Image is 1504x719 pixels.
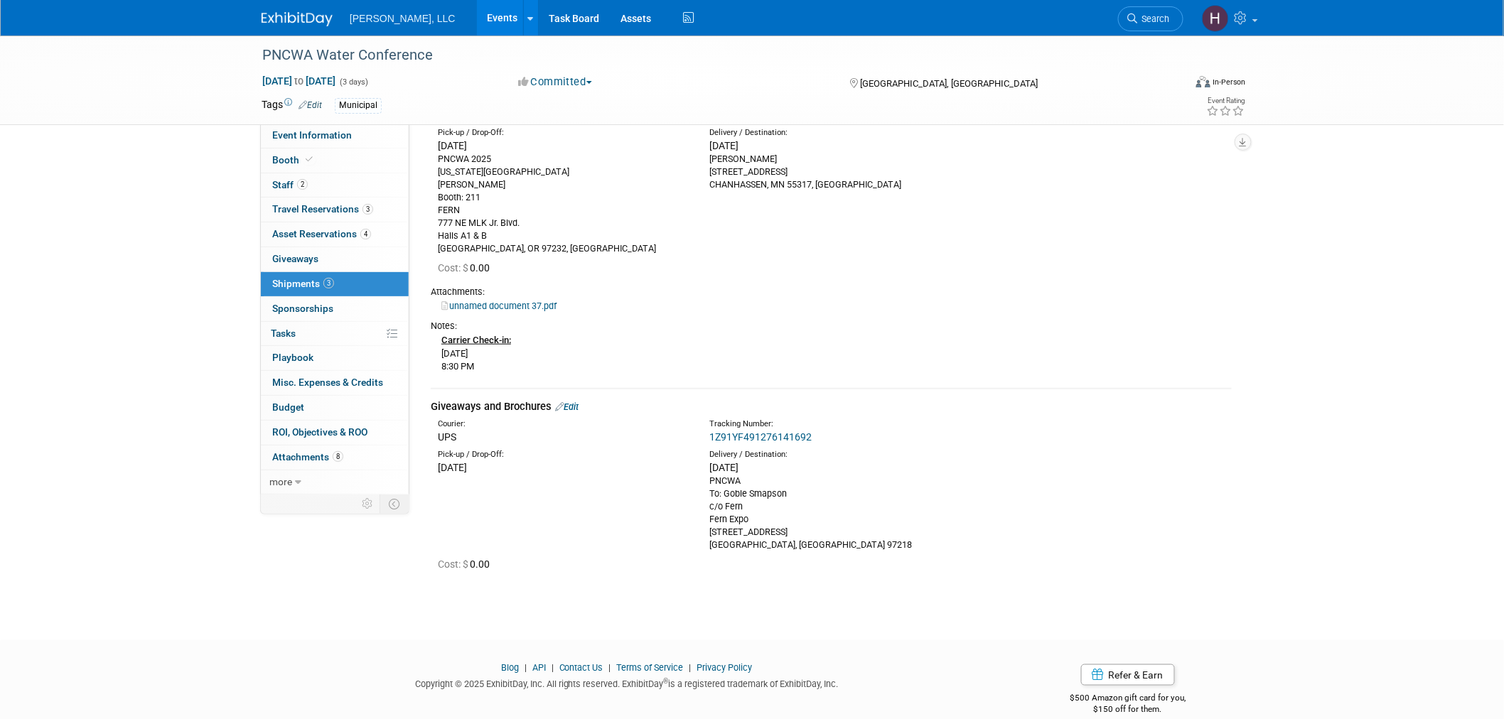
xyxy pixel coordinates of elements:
span: Attachments [272,451,343,463]
span: 2 [297,179,308,190]
span: Staff [272,179,308,190]
span: [PERSON_NAME], LLC [350,13,456,24]
img: ExhibitDay [262,12,333,26]
span: Giveaways [272,253,318,264]
span: [DATE] [DATE] [262,75,336,87]
a: Giveaways [261,247,409,271]
div: Delivery / Destination: [709,127,960,139]
a: 1Z91YF491276141692 [709,431,812,443]
a: Search [1118,6,1183,31]
span: (3 days) [338,77,368,87]
div: PNCWA To: Goble Smapson c/o Fern Fern Expo [STREET_ADDRESS] [GEOGRAPHIC_DATA], [GEOGRAPHIC_DATA] ... [709,475,960,551]
div: UPS [438,430,688,444]
sup: ® [664,677,669,685]
span: | [521,662,530,673]
a: Misc. Expenses & Credits [261,371,409,395]
a: Refer & Earn [1081,664,1175,686]
div: Delivery / Destination: [709,449,960,460]
a: Playbook [261,346,409,370]
a: Event Information [261,124,409,148]
div: PNCWA Water Conference [257,43,1162,68]
span: Event Information [272,129,352,141]
td: Toggle Event Tabs [380,494,409,513]
div: $150 off for them. [1014,703,1243,715]
i: Booth reservation complete [306,156,313,163]
button: Committed [513,75,598,90]
span: to [292,75,306,87]
span: | [606,662,615,673]
div: In-Person [1213,77,1246,87]
div: Municipal [335,98,382,113]
img: Hannah Mulholland [1202,5,1229,32]
div: [DATE] [709,460,960,475]
span: 0.00 [438,262,495,274]
div: Notes: [431,320,1232,333]
div: Copyright © 2025 ExhibitDay, Inc. All rights reserved. ExhibitDay is a registered trademark of Ex... [262,674,992,691]
span: Cost: $ [438,558,470,570]
div: Tracking Number: [709,418,1028,430]
span: Shipments [272,278,334,289]
a: ROI, Objectives & ROO [261,421,409,445]
a: Attachments8 [261,445,409,470]
div: [DATE] [438,139,688,153]
span: | [686,662,695,673]
a: Sponsorships [261,297,409,321]
a: Shipments3 [261,272,409,296]
td: Tags [262,97,322,114]
span: 0.00 [438,558,495,570]
div: [DATE] [709,139,960,153]
a: more [261,470,409,494]
img: Format-Inperson.png [1196,76,1210,87]
div: Pick-up / Drop-Off: [438,449,688,460]
div: PNCWA 2025 [US_STATE][GEOGRAPHIC_DATA] [PERSON_NAME] Booth: 211 FERN 777 NE MLK Jr. Blvd. Halls A... [438,153,688,255]
span: Budget [272,401,304,413]
span: more [269,476,292,487]
div: Courier: [438,418,688,430]
a: Terms of Service [617,662,684,673]
a: API [532,662,546,673]
div: [DATE] [438,460,688,475]
a: Travel Reservations3 [261,198,409,222]
div: [DATE] 8:30 PM [431,333,1232,374]
div: Pick-up / Drop-Off: [438,127,688,139]
a: Asset Reservations4 [261,222,409,247]
a: Edit [299,100,322,110]
span: 3 [362,204,373,215]
a: Staff2 [261,173,409,198]
a: Booth [261,148,409,173]
span: 3 [323,278,334,288]
a: Blog [501,662,519,673]
td: Personalize Event Tab Strip [355,494,380,513]
a: Edit [555,401,579,412]
span: Sponsorships [272,303,333,314]
span: Asset Reservations [272,228,371,239]
div: Event Rating [1207,97,1245,104]
span: ROI, Objectives & ROO [272,426,367,438]
span: Playbook [272,352,313,363]
div: Giveaways and Brochures [431,399,1232,414]
a: Contact Us [559,662,603,673]
span: Booth [272,154,316,166]
span: 8 [333,451,343,462]
span: Search [1137,13,1170,24]
span: | [548,662,557,673]
a: Tasks [261,322,409,346]
a: Privacy Policy [697,662,753,673]
span: [GEOGRAPHIC_DATA], [GEOGRAPHIC_DATA] [860,78,1038,89]
span: Travel Reservations [272,203,373,215]
b: Carrier Check-in: [441,335,511,345]
span: Misc. Expenses & Credits [272,377,383,388]
div: Attachments: [431,286,1232,298]
a: Budget [261,396,409,420]
span: Tasks [271,328,296,339]
span: Cost: $ [438,262,470,274]
span: 4 [360,229,371,239]
div: Event Format [1100,74,1246,95]
a: unnamed document 37.pdf [441,301,557,311]
div: [PERSON_NAME] [STREET_ADDRESS] CHANHASSEN, MN 55317, [GEOGRAPHIC_DATA] [709,153,960,191]
div: $500 Amazon gift card for you, [1014,683,1243,715]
